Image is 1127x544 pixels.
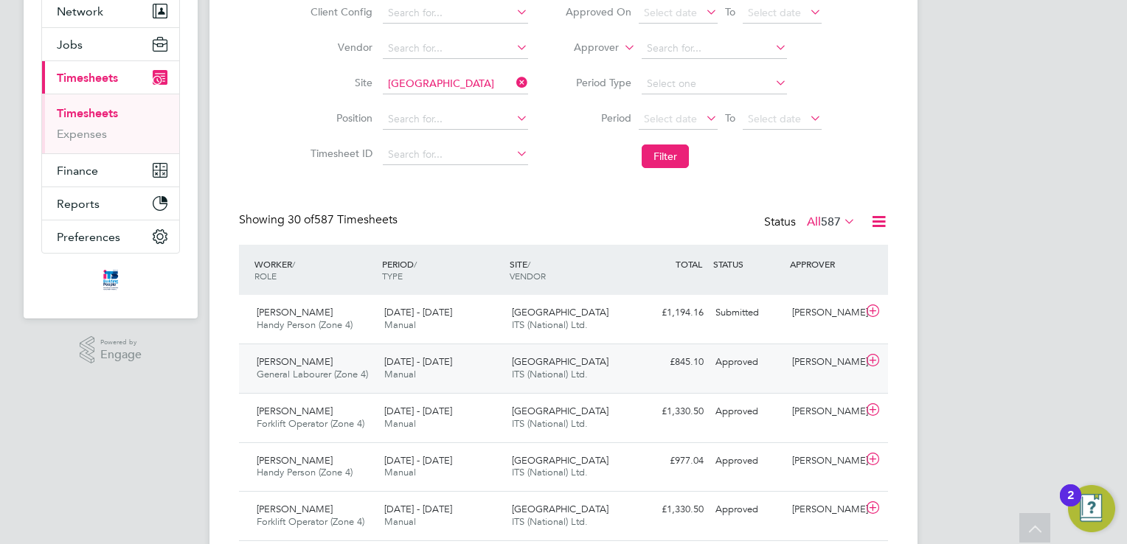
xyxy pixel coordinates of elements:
[292,258,295,270] span: /
[100,268,121,292] img: itsconstruction-logo-retina.png
[382,270,403,282] span: TYPE
[633,350,710,374] div: £845.10
[633,449,710,473] div: £977.04
[384,466,416,478] span: Manual
[384,318,416,331] span: Manual
[80,336,142,364] a: Powered byEngage
[100,336,142,349] span: Powered by
[565,5,631,18] label: Approved On
[384,417,416,430] span: Manual
[383,144,528,165] input: Search for...
[42,61,179,94] button: Timesheets
[57,197,100,211] span: Reports
[42,187,179,220] button: Reports
[306,76,372,89] label: Site
[384,368,416,380] span: Manual
[527,258,530,270] span: /
[57,127,107,141] a: Expenses
[57,106,118,120] a: Timesheets
[710,251,786,277] div: STATUS
[257,405,333,417] span: [PERSON_NAME]
[257,454,333,467] span: [PERSON_NAME]
[710,350,786,374] div: Approved
[288,212,314,227] span: 30 of
[512,306,608,318] span: [GEOGRAPHIC_DATA]
[642,74,787,94] input: Select one
[254,270,277,282] span: ROLE
[710,449,786,473] div: Approved
[257,417,364,430] span: Forklift Operator (Zone 4)
[512,503,608,515] span: [GEOGRAPHIC_DATA]
[57,4,103,18] span: Network
[786,449,863,473] div: [PERSON_NAME]
[57,38,83,52] span: Jobs
[383,74,528,94] input: Search for...
[257,306,333,318] span: [PERSON_NAME]
[384,306,452,318] span: [DATE] - [DATE]
[642,144,689,168] button: Filter
[57,71,118,85] span: Timesheets
[565,111,631,125] label: Period
[257,515,364,528] span: Forklift Operator (Zone 4)
[512,355,608,368] span: [GEOGRAPHIC_DATA]
[764,212,859,233] div: Status
[384,454,452,467] span: [DATE] - [DATE]
[565,76,631,89] label: Period Type
[786,498,863,522] div: [PERSON_NAME]
[512,515,588,528] span: ITS (National) Ltd.
[512,368,588,380] span: ITS (National) Ltd.
[510,270,546,282] span: VENDOR
[676,258,702,270] span: TOTAL
[306,111,372,125] label: Position
[644,112,697,125] span: Select date
[257,503,333,515] span: [PERSON_NAME]
[807,215,856,229] label: All
[257,368,368,380] span: General Labourer (Zone 4)
[306,41,372,54] label: Vendor
[721,108,740,128] span: To
[383,109,528,130] input: Search for...
[42,28,179,60] button: Jobs
[306,147,372,160] label: Timesheet ID
[644,6,697,19] span: Select date
[41,268,180,292] a: Go to home page
[42,220,179,253] button: Preferences
[552,41,619,55] label: Approver
[100,349,142,361] span: Engage
[748,112,801,125] span: Select date
[384,355,452,368] span: [DATE] - [DATE]
[512,466,588,478] span: ITS (National) Ltd.
[710,400,786,424] div: Approved
[506,251,634,289] div: SITE
[512,417,588,430] span: ITS (National) Ltd.
[57,230,120,244] span: Preferences
[633,301,710,325] div: £1,194.16
[786,301,863,325] div: [PERSON_NAME]
[642,38,787,59] input: Search for...
[512,318,588,331] span: ITS (National) Ltd.
[257,318,353,331] span: Handy Person (Zone 4)
[384,515,416,528] span: Manual
[512,405,608,417] span: [GEOGRAPHIC_DATA]
[288,212,398,227] span: 587 Timesheets
[383,38,528,59] input: Search for...
[710,301,786,325] div: Submitted
[384,405,452,417] span: [DATE] - [DATE]
[1067,495,1074,515] div: 2
[239,212,400,228] div: Showing
[42,154,179,186] button: Finance
[257,355,333,368] span: [PERSON_NAME]
[1068,485,1115,532] button: Open Resource Center, 2 new notifications
[378,251,506,289] div: PERIOD
[710,498,786,522] div: Approved
[633,498,710,522] div: £1,330.50
[384,503,452,515] span: [DATE] - [DATE]
[786,251,863,277] div: APPROVER
[512,454,608,467] span: [GEOGRAPHIC_DATA]
[721,2,740,21] span: To
[383,3,528,24] input: Search for...
[633,400,710,424] div: £1,330.50
[748,6,801,19] span: Select date
[257,466,353,478] span: Handy Person (Zone 4)
[42,94,179,153] div: Timesheets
